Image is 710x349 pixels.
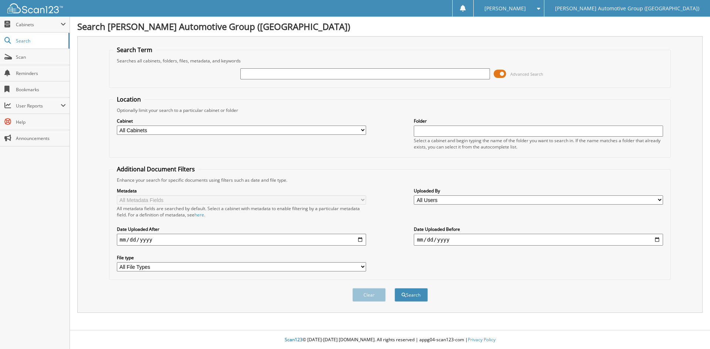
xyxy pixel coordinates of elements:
[510,71,543,77] span: Advanced Search
[16,135,66,141] span: Announcements
[113,95,145,103] legend: Location
[113,165,199,173] legend: Additional Document Filters
[113,46,156,54] legend: Search Term
[16,21,61,28] span: Cabinets
[16,119,66,125] span: Help
[414,188,663,194] label: Uploaded By
[117,234,366,246] input: start
[414,226,663,232] label: Date Uploaded Before
[77,20,703,32] h1: Search [PERSON_NAME] Automotive Group ([GEOGRAPHIC_DATA])
[113,177,667,183] div: Enhance your search for specific documents using filters such as date and file type.
[352,288,386,302] button: Clear
[117,188,366,194] label: Metadata
[7,3,63,13] img: scan123-logo-white.svg
[16,103,61,109] span: User Reports
[113,107,667,113] div: Optionally limit your search to a particular cabinet or folder
[285,336,302,343] span: Scan123
[414,118,663,124] label: Folder
[117,254,366,261] label: File type
[395,288,428,302] button: Search
[117,205,366,218] div: All metadata fields are searched by default. Select a cabinet with metadata to enable filtering b...
[414,137,663,150] div: Select a cabinet and begin typing the name of the folder you want to search in. If the name match...
[195,212,204,218] a: here
[113,58,667,64] div: Searches all cabinets, folders, files, metadata, and keywords
[484,6,526,11] span: [PERSON_NAME]
[117,118,366,124] label: Cabinet
[16,86,66,93] span: Bookmarks
[16,38,65,44] span: Search
[16,70,66,76] span: Reminders
[414,234,663,246] input: end
[70,331,710,349] div: © [DATE]-[DATE] [DOMAIN_NAME]. All rights reserved | appg04-scan123-com |
[16,54,66,60] span: Scan
[468,336,496,343] a: Privacy Policy
[555,6,699,11] span: [PERSON_NAME] Automotive Group ([GEOGRAPHIC_DATA])
[117,226,366,232] label: Date Uploaded After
